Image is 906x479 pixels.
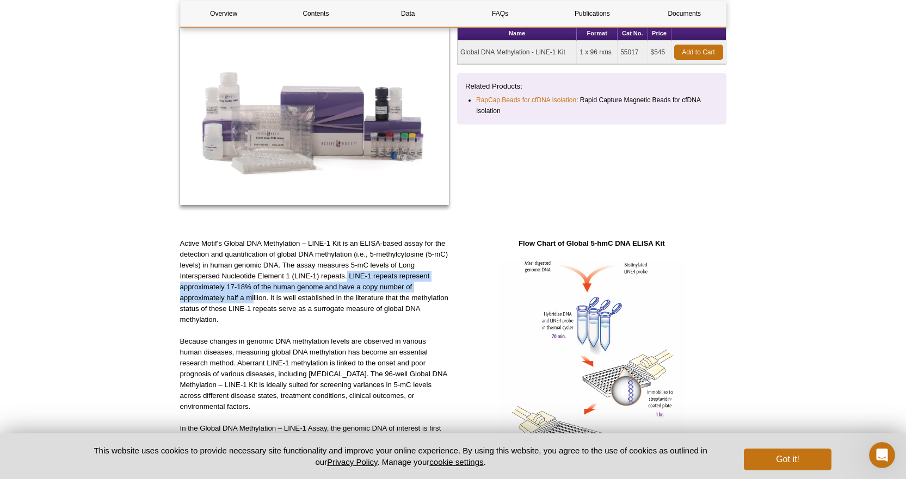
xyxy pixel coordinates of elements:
a: Overview [181,1,267,27]
iframe: Intercom live chat [869,442,895,468]
li: : Rapid Capture Magnetic Beads for cfDNA Isolation [476,95,708,116]
button: Got it! [744,449,831,470]
strong: Flow Chart of Global 5-hmC DNA ELISA Kit [519,239,665,247]
th: Cat No. [618,26,648,41]
a: Contents [273,1,359,27]
th: Price [648,26,671,41]
a: Publications [549,1,636,27]
th: Name [458,26,577,41]
td: 1 x 96 rxns [577,41,618,64]
a: Add to Cart [674,45,723,60]
a: RapCap Beads for cfDNA Isolation [476,95,576,105]
a: Global DNA Methylation Assay–LINE-1 Kit [180,26,449,208]
td: Global DNA Methylation - LINE-1 Kit [458,41,577,64]
a: Privacy Policy [327,457,377,466]
td: $545 [648,41,671,64]
p: Active Motif's Global DNA Methylation – LINE-1 Kit is an ELISA-based assay for the detection and ... [180,238,449,325]
th: Format [577,26,618,41]
a: Documents [641,1,728,27]
a: Data [365,1,451,27]
button: cookie settings [429,457,483,466]
td: 55017 [618,41,648,64]
p: Because changes in genomic DNA methylation levels are observed in various human diseases, measuri... [180,336,449,412]
p: This website uses cookies to provide necessary site functionality and improve your online experie... [75,445,726,468]
a: FAQs [457,1,543,27]
p: Related Products: [465,81,718,92]
img: Global DNA Methylation Assay–LINE-1 Kit [180,26,449,205]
